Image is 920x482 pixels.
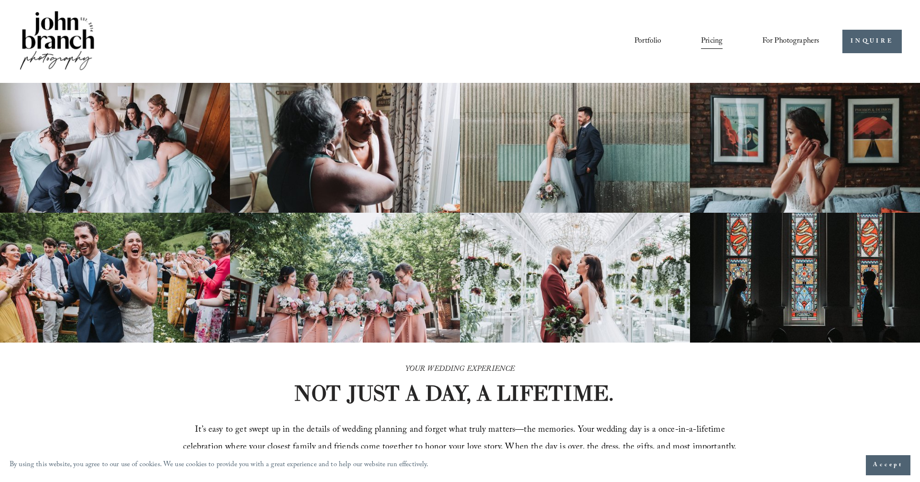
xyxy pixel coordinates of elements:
[866,455,910,475] button: Accept
[18,9,96,74] img: John Branch IV Photography
[183,423,739,472] span: It’s easy to get swept up in the details of wedding planning and forget what truly matters—the me...
[460,83,690,213] img: A bride and groom standing together, laughing, with the bride holding a bouquet in front of a cor...
[10,459,429,472] p: By using this website, you agree to our use of cookies. We use cookies to provide you with a grea...
[690,213,920,343] img: Silhouettes of a bride and groom facing each other in a church, with colorful stained glass windo...
[230,213,460,343] img: A bride and four bridesmaids in pink dresses, holding bouquets with pink and white flowers, smili...
[701,34,723,50] a: Pricing
[842,30,901,53] a: INQUIRE
[762,34,820,49] span: For Photographers
[460,213,690,343] img: Bride and groom standing in an elegant greenhouse with chandeliers and lush greenery.
[873,460,903,470] span: Accept
[294,380,614,406] strong: NOT JUST A DAY, A LIFETIME.
[405,363,515,376] em: YOUR WEDDING EXPERIENCE
[762,34,820,50] a: folder dropdown
[634,34,661,50] a: Portfolio
[690,83,920,213] img: Bride adjusting earring in front of framed posters on a brick wall.
[230,83,460,213] img: Woman applying makeup to another woman near a window with floral curtains and autumn flowers.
